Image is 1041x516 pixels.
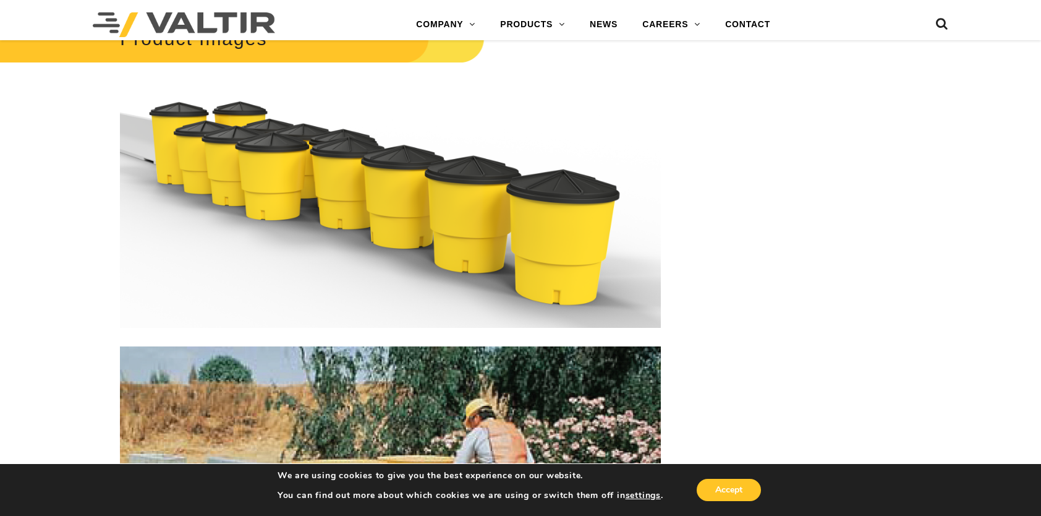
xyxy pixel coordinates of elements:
a: COMPANY [404,12,488,37]
img: Valtir [93,12,275,37]
button: settings [626,490,661,501]
a: CAREERS [630,12,713,37]
button: Accept [697,479,761,501]
a: PRODUCTS [488,12,577,37]
a: NEWS [577,12,630,37]
a: CONTACT [713,12,783,37]
p: We are using cookies to give you the best experience on our website. [278,470,663,481]
p: You can find out more about which cookies we are using or switch them off in . [278,490,663,501]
